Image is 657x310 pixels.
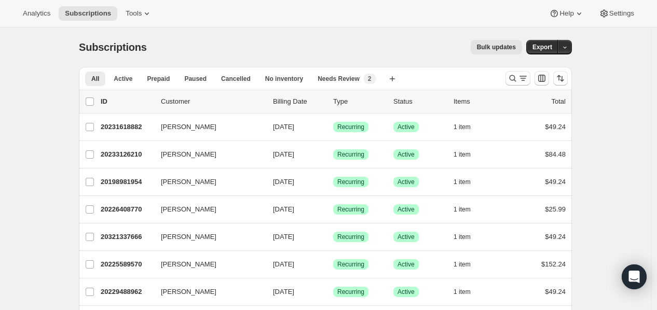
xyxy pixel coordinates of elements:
p: 20229488962 [101,287,153,297]
p: Billing Date [273,96,325,107]
span: Recurring [337,233,364,241]
div: 20226408770[PERSON_NAME][DATE]SuccessRecurringSuccessActive1 item$25.99 [101,202,566,217]
p: 20321337666 [101,232,153,242]
button: Bulk updates [471,40,522,54]
button: Tools [119,6,158,21]
button: Subscriptions [59,6,117,21]
span: 1 item [454,233,471,241]
div: 20198981954[PERSON_NAME][DATE]SuccessRecurringSuccessActive1 item$49.24 [101,175,566,189]
span: Active [114,75,132,83]
button: Help [543,6,590,21]
span: Recurring [337,123,364,131]
span: Paused [184,75,207,83]
button: Create new view [384,72,401,86]
span: [DATE] [273,123,294,131]
p: ID [101,96,153,107]
button: 1 item [454,175,482,189]
button: Export [526,40,558,54]
span: $84.48 [545,150,566,158]
span: $49.24 [545,178,566,186]
p: 20225589570 [101,259,153,270]
span: 1 item [454,123,471,131]
p: Customer [161,96,265,107]
button: [PERSON_NAME] [155,256,258,273]
span: [PERSON_NAME] [161,149,216,160]
div: 20231618882[PERSON_NAME][DATE]SuccessRecurringSuccessActive1 item$49.24 [101,120,566,134]
span: Active [398,288,415,296]
p: Status [393,96,445,107]
span: No inventory [265,75,303,83]
p: 20231618882 [101,122,153,132]
span: 1 item [454,150,471,159]
button: [PERSON_NAME] [155,284,258,300]
span: Active [398,260,415,269]
span: [PERSON_NAME] [161,259,216,270]
button: Analytics [17,6,57,21]
span: Settings [609,9,634,18]
span: Active [398,178,415,186]
span: $25.99 [545,205,566,213]
span: $49.24 [545,288,566,295]
button: Settings [593,6,640,21]
span: Active [398,123,415,131]
span: [DATE] [273,178,294,186]
span: [PERSON_NAME] [161,287,216,297]
button: Search and filter results [505,71,530,86]
p: Total [552,96,566,107]
p: 20233126210 [101,149,153,160]
span: [DATE] [273,260,294,268]
span: Cancelled [221,75,251,83]
span: [DATE] [273,150,294,158]
span: 1 item [454,205,471,214]
button: 1 item [454,257,482,272]
span: Analytics [23,9,50,18]
span: Export [532,43,552,51]
span: [PERSON_NAME] [161,122,216,132]
div: IDCustomerBilling DateTypeStatusItemsTotal [101,96,566,107]
span: Active [398,233,415,241]
span: 1 item [454,288,471,296]
button: [PERSON_NAME] [155,174,258,190]
span: [PERSON_NAME] [161,177,216,187]
span: 2 [368,75,372,83]
button: [PERSON_NAME] [155,201,258,218]
div: 20225589570[PERSON_NAME][DATE]SuccessRecurringSuccessActive1 item$152.24 [101,257,566,272]
button: 1 item [454,230,482,244]
button: [PERSON_NAME] [155,146,258,163]
span: [DATE] [273,205,294,213]
span: Recurring [337,205,364,214]
button: Sort the results [553,71,568,86]
span: Subscriptions [65,9,111,18]
div: 20229488962[PERSON_NAME][DATE]SuccessRecurringSuccessActive1 item$49.24 [101,285,566,299]
div: Type [333,96,385,107]
span: All [91,75,99,83]
p: 20226408770 [101,204,153,215]
span: Recurring [337,150,364,159]
span: [DATE] [273,233,294,241]
span: Prepaid [147,75,170,83]
span: Subscriptions [79,41,147,53]
span: $49.24 [545,123,566,131]
button: [PERSON_NAME] [155,229,258,245]
button: [PERSON_NAME] [155,119,258,135]
span: Recurring [337,178,364,186]
span: Active [398,150,415,159]
button: 1 item [454,202,482,217]
span: Bulk updates [477,43,516,51]
div: 20321337666[PERSON_NAME][DATE]SuccessRecurringSuccessActive1 item$49.24 [101,230,566,244]
span: $152.24 [541,260,566,268]
span: 1 item [454,178,471,186]
div: Open Intercom Messenger [622,264,647,289]
span: Active [398,205,415,214]
span: Help [559,9,573,18]
span: Needs Review [318,75,360,83]
p: 20198981954 [101,177,153,187]
span: $49.24 [545,233,566,241]
span: Recurring [337,260,364,269]
span: Recurring [337,288,364,296]
span: [PERSON_NAME] [161,204,216,215]
button: 1 item [454,147,482,162]
span: Tools [126,9,142,18]
span: [DATE] [273,288,294,295]
button: Customize table column order and visibility [535,71,549,86]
